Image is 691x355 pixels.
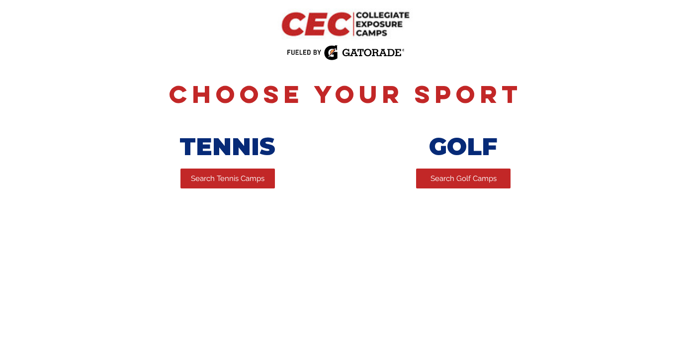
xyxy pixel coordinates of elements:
[179,132,275,161] span: TENNIS
[286,45,404,61] img: Fueled by Gatorade.png
[269,4,422,44] img: CEC Logo Primary.png
[431,174,497,184] span: Search Golf Camps
[191,174,264,184] span: Search Tennis Camps
[180,169,275,188] a: Search Tennis Camps
[416,169,511,188] a: Search Golf Camps
[429,132,497,161] span: GOLF
[169,79,522,109] span: Choose Your Sport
